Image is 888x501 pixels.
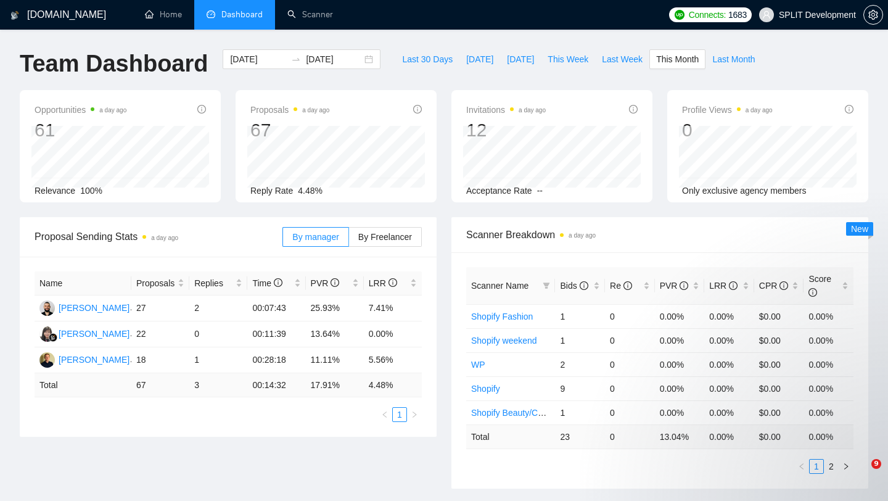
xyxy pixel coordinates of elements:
[605,352,655,376] td: 0
[851,224,868,234] span: New
[189,373,247,397] td: 3
[555,352,605,376] td: 2
[311,278,340,288] span: PVR
[705,49,762,69] button: Last Month
[189,296,247,321] td: 2
[804,376,853,400] td: 0.00%
[602,52,643,66] span: Last Week
[846,459,876,489] iframe: Intercom live chat
[39,328,129,338] a: VN[PERSON_NAME]
[306,52,362,66] input: End date
[871,459,881,469] span: 9
[507,52,534,66] span: [DATE]
[302,107,329,114] time: a day ago
[189,321,247,347] td: 0
[377,407,392,422] li: Previous Page
[804,328,853,352] td: 0.00%
[754,304,804,328] td: $0.00
[500,49,541,69] button: [DATE]
[682,118,773,142] div: 0
[709,281,738,291] span: LRR
[230,52,286,66] input: Start date
[555,328,605,352] td: 1
[466,102,546,117] span: Invitations
[682,186,807,196] span: Only exclusive agency members
[99,107,126,114] time: a day ago
[540,276,553,295] span: filter
[655,328,705,352] td: 0.00%
[20,49,208,78] h1: Team Dashboard
[629,105,638,114] span: info-circle
[194,276,233,290] span: Replies
[466,118,546,142] div: 12
[395,49,459,69] button: Last 30 Days
[39,302,129,312] a: BC[PERSON_NAME]
[728,8,747,22] span: 1683
[247,373,305,397] td: 00:14:32
[250,186,293,196] span: Reply Rate
[49,333,57,342] img: gigradar-bm.png
[656,52,699,66] span: This Month
[471,336,537,346] a: Shopify weekend
[605,304,655,328] td: 0
[402,52,453,66] span: Last 30 Days
[291,54,301,64] span: to
[471,312,533,321] a: Shopify Fashion
[675,10,684,20] img: upwork-logo.png
[381,411,388,418] span: left
[555,400,605,424] td: 1
[35,271,131,296] th: Name
[729,281,738,290] span: info-circle
[595,49,649,69] button: Last Week
[808,274,831,297] span: Score
[287,9,333,20] a: searchScanner
[252,278,282,288] span: Time
[59,301,129,315] div: [PERSON_NAME]
[306,347,364,373] td: 11.11%
[779,281,788,290] span: info-circle
[548,52,588,66] span: This Week
[754,376,804,400] td: $0.00
[247,296,305,321] td: 00:07:43
[680,281,688,290] span: info-circle
[151,234,178,241] time: a day ago
[292,232,339,242] span: By manager
[35,373,131,397] td: Total
[845,105,853,114] span: info-circle
[555,304,605,328] td: 1
[189,271,247,296] th: Replies
[35,102,126,117] span: Opportunities
[541,49,595,69] button: This Week
[392,407,407,422] li: 1
[35,229,282,244] span: Proposal Sending Stats
[364,347,422,373] td: 5.56%
[682,102,773,117] span: Profile Views
[39,354,129,364] a: AH[PERSON_NAME]
[704,304,754,328] td: 0.00%
[466,52,493,66] span: [DATE]
[759,281,788,291] span: CPR
[704,352,754,376] td: 0.00%
[131,296,189,321] td: 27
[605,400,655,424] td: 0
[537,186,543,196] span: --
[306,373,364,397] td: 17.91 %
[189,347,247,373] td: 1
[59,353,129,366] div: [PERSON_NAME]
[459,49,500,69] button: [DATE]
[247,347,305,373] td: 00:28:18
[10,6,19,25] img: logo
[746,107,773,114] time: a day ago
[804,352,853,376] td: 0.00%
[131,321,189,347] td: 22
[794,459,809,474] button: left
[80,186,102,196] span: 100%
[250,118,329,142] div: 67
[207,10,215,19] span: dashboard
[131,347,189,373] td: 18
[364,321,422,347] td: 0.00%
[306,321,364,347] td: 13.64%
[471,408,599,418] a: Shopify Beauty/Cosmetics/Health
[136,276,175,290] span: Proposals
[471,360,485,370] a: WP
